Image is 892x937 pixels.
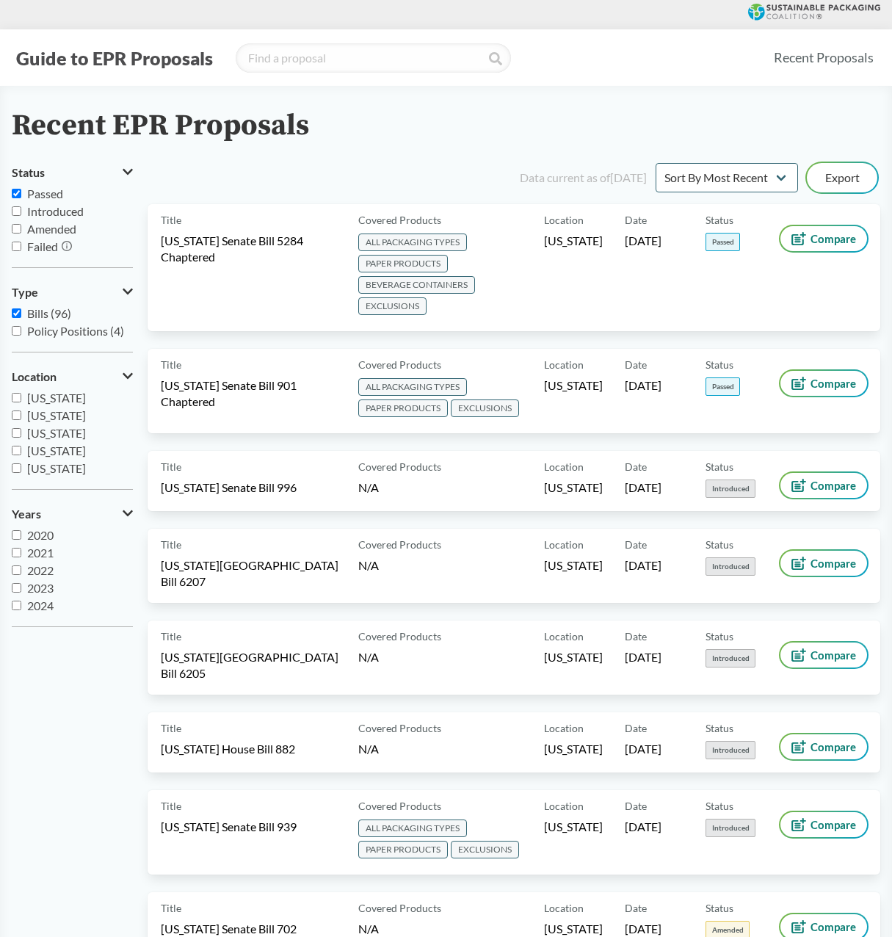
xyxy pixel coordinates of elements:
span: PAPER PRODUCTS [358,841,448,858]
span: Title [161,212,181,228]
input: Policy Positions (4) [12,326,21,336]
span: Covered Products [358,537,441,552]
span: Passed [706,377,740,396]
span: Covered Products [358,212,441,228]
input: [US_STATE] [12,463,21,473]
span: Compare [811,649,856,661]
button: Compare [780,734,867,759]
span: 2022 [27,563,54,577]
span: Date [625,629,647,644]
input: [US_STATE] [12,428,21,438]
h2: Recent EPR Proposals [12,109,309,142]
button: Compare [780,551,867,576]
span: [US_STATE] Senate Bill 996 [161,480,297,496]
input: [US_STATE] [12,393,21,402]
span: [DATE] [625,233,661,249]
span: Date [625,357,647,372]
span: Status [706,537,733,552]
span: ALL PACKAGING TYPES [358,820,467,837]
button: Guide to EPR Proposals [12,46,217,70]
input: Failed [12,242,21,251]
input: Bills (96) [12,308,21,318]
span: Status [706,357,733,372]
span: Status [706,720,733,736]
span: Location [544,537,584,552]
span: Location [544,212,584,228]
input: [US_STATE] [12,410,21,420]
span: [US_STATE] [544,233,603,249]
span: Failed [27,239,58,253]
span: [US_STATE] [27,461,86,475]
span: Compare [811,233,856,245]
input: 2024 [12,601,21,610]
div: Data current as of [DATE] [520,169,647,187]
span: Status [706,629,733,644]
span: N/A [358,558,379,572]
span: 2020 [27,528,54,542]
input: 2020 [12,530,21,540]
span: 2024 [27,598,54,612]
span: Location [544,720,584,736]
button: Compare [780,371,867,396]
span: ALL PACKAGING TYPES [358,234,467,251]
span: 2021 [27,546,54,560]
span: [US_STATE][GEOGRAPHIC_DATA] Bill 6207 [161,557,341,590]
span: Covered Products [358,629,441,644]
span: Status [706,459,733,474]
span: Covered Products [358,459,441,474]
span: [US_STATE] [544,741,603,757]
button: Compare [780,226,867,251]
span: Compare [811,741,856,753]
span: Status [12,166,45,179]
span: Covered Products [358,720,441,736]
span: [US_STATE] [27,426,86,440]
input: Introduced [12,206,21,216]
span: Compare [811,377,856,389]
a: Recent Proposals [767,41,880,74]
span: Date [625,720,647,736]
span: Location [544,357,584,372]
span: Title [161,357,181,372]
span: Covered Products [358,798,441,814]
span: [US_STATE] [544,921,603,937]
button: Type [12,280,133,305]
input: Amended [12,224,21,234]
input: 2023 [12,583,21,593]
span: [US_STATE] [544,649,603,665]
span: Passed [706,233,740,251]
span: ALL PACKAGING TYPES [358,378,467,396]
span: Date [625,798,647,814]
span: [US_STATE] Senate Bill 901 Chaptered [161,377,341,410]
span: [US_STATE] House Bill 882 [161,741,295,757]
span: Location [544,629,584,644]
span: Compare [811,557,856,569]
span: [DATE] [625,741,661,757]
span: EXCLUSIONS [451,841,519,858]
span: [US_STATE] Senate Bill 702 [161,921,297,937]
span: [US_STATE][GEOGRAPHIC_DATA] Bill 6205 [161,649,341,681]
button: Status [12,160,133,185]
span: Date [625,900,647,916]
span: Status [706,900,733,916]
span: Title [161,459,181,474]
span: [DATE] [625,480,661,496]
span: Compare [811,480,856,491]
span: Date [625,537,647,552]
span: [DATE] [625,921,661,937]
span: [US_STATE] [544,377,603,394]
span: [US_STATE] [27,408,86,422]
span: Introduced [706,741,755,759]
span: Title [161,629,181,644]
input: [US_STATE] [12,446,21,455]
span: Policy Positions (4) [27,324,124,338]
span: Introduced [27,204,84,218]
span: PAPER PRODUCTS [358,399,448,417]
span: Status [706,798,733,814]
span: PAPER PRODUCTS [358,255,448,272]
span: Amended [27,222,76,236]
span: Compare [811,921,856,933]
span: [US_STATE] [544,819,603,835]
span: Introduced [706,819,755,837]
span: BEVERAGE CONTAINERS [358,276,475,294]
input: 2022 [12,565,21,575]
